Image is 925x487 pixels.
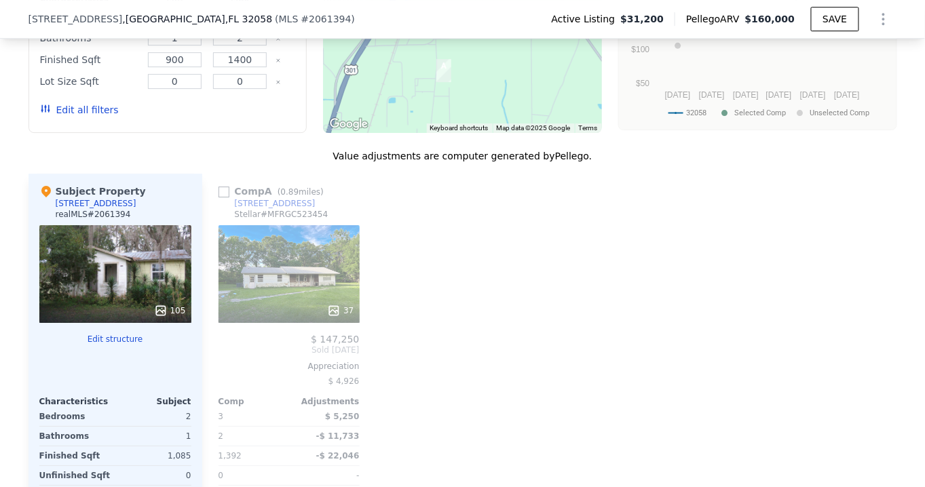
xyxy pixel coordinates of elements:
div: Appreciation [219,361,360,372]
div: Finished Sqft [40,50,140,69]
span: Map data ©2025 Google [497,124,571,132]
a: [STREET_ADDRESS] [219,198,316,209]
span: , [GEOGRAPHIC_DATA] [122,12,272,26]
button: Clear [276,58,281,63]
button: Edit structure [39,334,191,345]
div: - [292,466,360,485]
span: 0 [219,471,224,480]
div: Stellar # MFRGC523454 [235,209,328,220]
div: Bedrooms [39,407,113,426]
button: SAVE [811,7,858,31]
div: Characteristics [39,396,115,407]
div: 2 [118,407,191,426]
text: [DATE] [733,90,759,100]
span: 3 [219,412,224,421]
a: Open this area in Google Maps (opens a new window) [326,115,371,133]
div: Subject [115,396,191,407]
span: ( miles) [272,187,329,197]
div: 105 [154,304,186,317]
div: Finished Sqft [39,446,113,465]
text: [DATE] [699,90,725,100]
div: 0 [118,466,191,485]
text: [DATE] [664,90,690,100]
text: Unselected Comp [810,109,870,117]
div: [STREET_ADDRESS] [235,198,316,209]
text: [DATE] [766,90,791,100]
span: [STREET_ADDRESS] [29,12,123,26]
div: Adjustments [289,396,360,407]
div: Lot Size Sqft [40,72,140,91]
div: Comp A [219,184,329,198]
div: ( ) [275,12,355,26]
span: 1,392 [219,451,242,461]
span: $ 5,250 [325,412,359,421]
text: Selected Comp [735,109,787,117]
div: realMLS # 2061394 [56,209,131,220]
div: 21189 NE 20th Ln [431,54,457,87]
span: $ 147,250 [311,334,359,345]
div: 2 [219,427,286,446]
text: [DATE] [800,90,826,100]
span: -$ 11,733 [316,431,360,441]
text: $50 [636,79,649,88]
span: 0.89 [281,187,299,197]
span: $160,000 [745,14,795,24]
text: 32058 [686,109,706,117]
span: Pellego ARV [686,12,745,26]
span: MLS [279,14,299,24]
div: [STREET_ADDRESS] [56,198,136,209]
button: Keyboard shortcuts [430,123,489,133]
a: Terms (opens in new tab) [579,124,598,132]
button: Clear [276,79,281,85]
div: Unfinished Sqft [39,466,113,485]
button: Edit all filters [40,103,119,117]
span: Sold [DATE] [219,345,360,355]
img: Google [326,115,371,133]
div: Bathrooms [39,427,113,446]
div: 1,085 [118,446,191,465]
span: -$ 22,046 [316,451,360,461]
button: Show Options [870,5,897,33]
span: , FL 32058 [225,14,272,24]
span: $31,200 [620,12,664,26]
div: 37 [327,304,354,317]
span: $ 4,926 [328,376,360,386]
div: 1 [118,427,191,446]
div: Value adjustments are computer generated by Pellego . [29,149,897,163]
span: # 2061394 [301,14,352,24]
text: [DATE] [834,90,860,100]
div: Comp [219,396,289,407]
div: Subject Property [39,184,146,198]
text: $100 [631,45,649,54]
span: Active Listing [552,12,621,26]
